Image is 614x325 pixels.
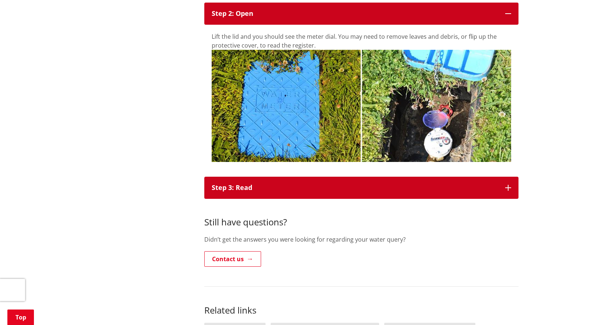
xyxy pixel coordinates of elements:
[580,294,607,321] iframe: Messenger Launcher
[204,206,518,228] h3: Still have questions?
[204,305,518,316] h3: Related links
[204,235,518,244] p: Didn’t get the answers you were looking for regarding your water query?
[212,32,511,50] div: Lift the lid and you should see the meter dial. You may need to remove leaves and debris, or flip...
[212,10,498,17] div: Step 2: Open
[212,50,511,162] img: Water-meter---locate-and-open
[204,251,261,267] a: Contact us
[7,310,34,325] a: Top
[204,3,518,25] button: Step 2: Open
[204,177,518,199] button: Step 3: Read
[212,184,498,191] div: Step 3: Read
